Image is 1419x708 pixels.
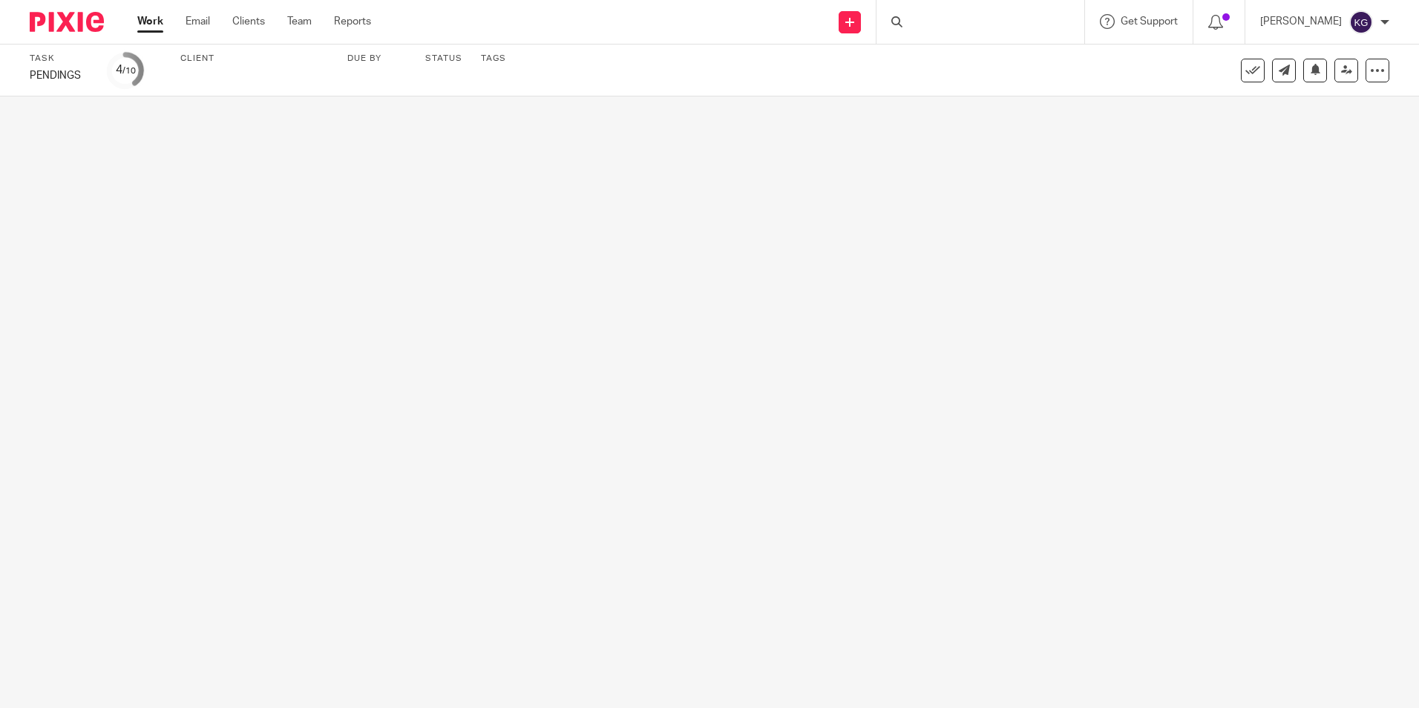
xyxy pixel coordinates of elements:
label: Client [180,53,329,65]
div: 4 [116,62,136,79]
img: svg%3E [1349,10,1373,34]
div: PENDINGS [30,68,89,83]
img: Pixie [30,12,104,32]
a: Team [287,14,312,29]
a: Clients [232,14,265,29]
a: Email [186,14,210,29]
label: Tags [481,53,506,65]
a: Reports [334,14,371,29]
span: Get Support [1121,16,1178,27]
a: Work [137,14,163,29]
label: Task [30,53,89,65]
label: Due by [347,53,407,65]
label: Status [425,53,462,65]
p: [PERSON_NAME] [1260,14,1342,29]
small: /10 [122,67,136,75]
